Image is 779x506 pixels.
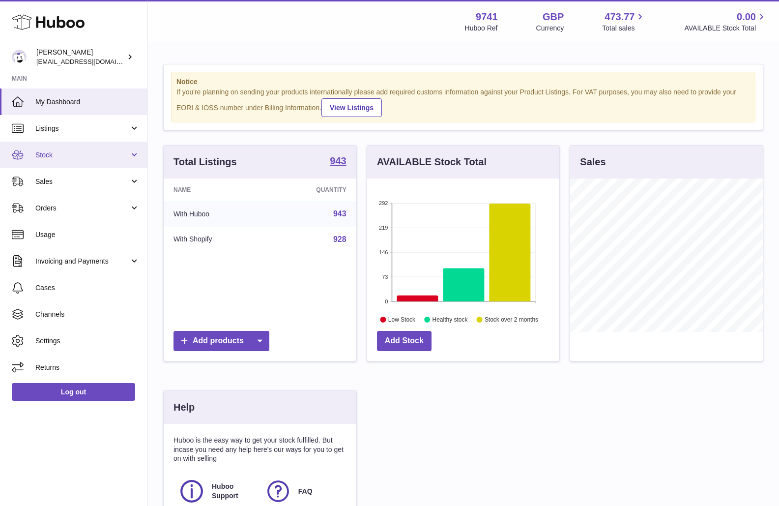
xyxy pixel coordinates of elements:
text: Low Stock [388,316,416,323]
span: Channels [35,310,140,319]
strong: GBP [543,10,564,24]
h3: AVAILABLE Stock Total [377,155,487,169]
span: [EMAIL_ADDRESS][DOMAIN_NAME] [36,58,144,65]
span: Sales [35,177,129,186]
a: 473.77 Total sales [602,10,646,33]
th: Name [164,179,267,201]
a: 943 [330,156,346,168]
td: With Shopify [164,227,267,252]
a: 928 [333,235,346,243]
text: 73 [382,274,388,280]
a: View Listings [321,98,382,117]
span: FAQ [298,487,313,496]
span: Stock [35,150,129,160]
span: Usage [35,230,140,239]
a: 943 [333,209,346,218]
a: Log out [12,383,135,401]
strong: 943 [330,156,346,166]
text: 0 [385,298,388,304]
span: Returns [35,363,140,372]
span: Invoicing and Payments [35,257,129,266]
img: ajcmarketingltd@gmail.com [12,50,27,64]
span: Listings [35,124,129,133]
h3: Sales [580,155,606,169]
th: Quantity [267,179,356,201]
span: Total sales [602,24,646,33]
div: Currency [536,24,564,33]
text: Healthy stock [432,316,468,323]
td: With Huboo [164,201,267,227]
text: 219 [379,225,388,231]
span: 0.00 [737,10,756,24]
span: AVAILABLE Stock Total [684,24,767,33]
text: Stock over 2 months [485,316,538,323]
a: Huboo Support [178,478,255,505]
span: 473.77 [605,10,635,24]
div: If you're planning on sending your products internationally please add required customs informati... [176,88,750,117]
div: [PERSON_NAME] [36,48,125,66]
a: Add products [173,331,269,351]
h3: Total Listings [173,155,237,169]
span: My Dashboard [35,97,140,107]
span: Cases [35,283,140,293]
text: 146 [379,249,388,255]
strong: 9741 [476,10,498,24]
text: 292 [379,200,388,206]
a: FAQ [265,478,342,505]
div: Huboo Ref [465,24,498,33]
span: Huboo Support [212,482,254,501]
strong: Notice [176,77,750,87]
a: 0.00 AVAILABLE Stock Total [684,10,767,33]
span: Orders [35,204,129,213]
p: Huboo is the easy way to get your stock fulfilled. But incase you need any help here's our ways f... [173,436,346,464]
a: Add Stock [377,331,432,351]
h3: Help [173,401,195,414]
span: Settings [35,336,140,346]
